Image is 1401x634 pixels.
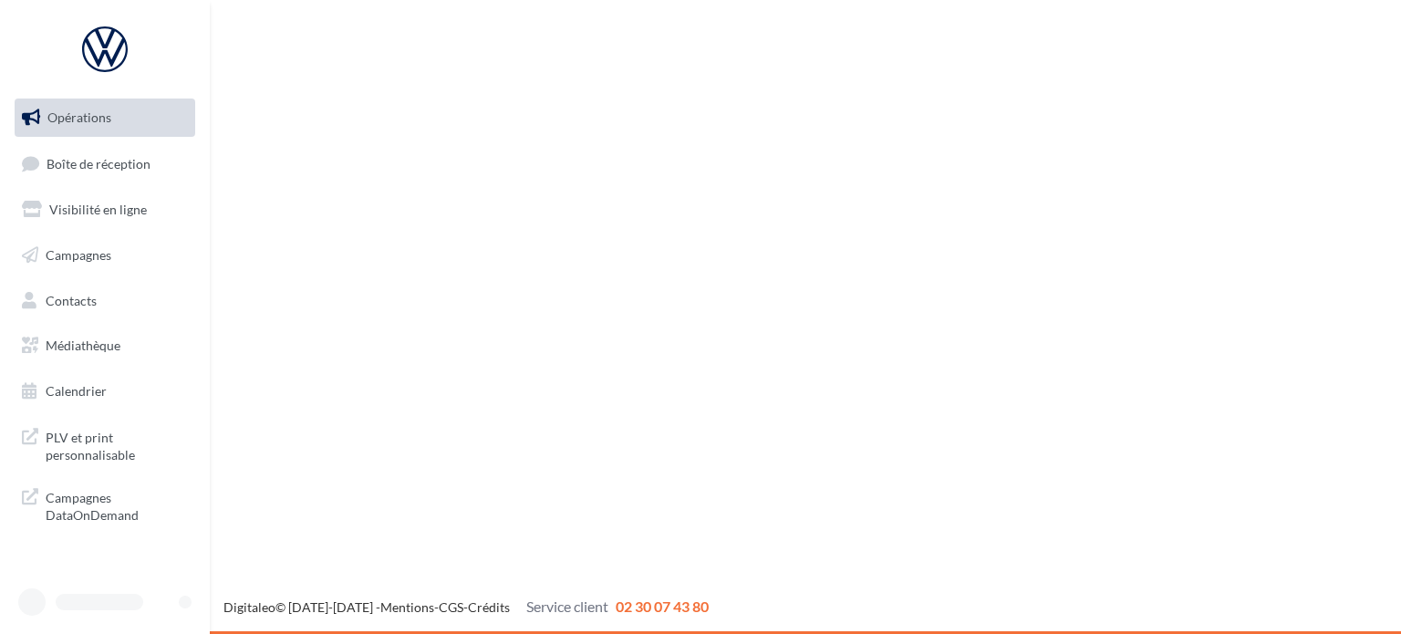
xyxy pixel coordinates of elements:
a: CGS [439,599,463,615]
span: Service client [526,598,608,615]
span: Opérations [47,109,111,125]
a: Campagnes [11,236,199,275]
span: Médiathèque [46,338,120,353]
a: Visibilité en ligne [11,191,199,229]
span: PLV et print personnalisable [46,425,188,464]
span: Campagnes [46,247,111,263]
a: Calendrier [11,372,199,411]
a: Boîte de réception [11,144,199,183]
a: Contacts [11,282,199,320]
a: Campagnes DataOnDemand [11,478,199,532]
span: Campagnes DataOnDemand [46,485,188,525]
span: 02 30 07 43 80 [616,598,709,615]
span: Calendrier [46,383,107,399]
a: Médiathèque [11,327,199,365]
a: Opérations [11,99,199,137]
span: Boîte de réception [47,155,150,171]
a: Crédits [468,599,510,615]
a: PLV et print personnalisable [11,418,199,472]
a: Digitaleo [223,599,275,615]
span: Contacts [46,292,97,307]
span: Visibilité en ligne [49,202,147,217]
span: © [DATE]-[DATE] - - - [223,599,709,615]
a: Mentions [380,599,434,615]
